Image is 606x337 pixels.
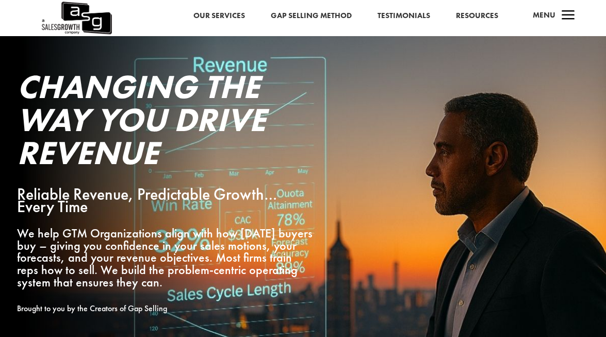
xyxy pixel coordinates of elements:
a: Our Services [193,9,245,23]
a: Testimonials [378,9,430,23]
a: Gap Selling Method [271,9,352,23]
span: a [558,6,579,26]
h2: Changing the Way You Drive Revenue [17,70,313,174]
p: Brought to you by the Creators of Gap Selling [17,302,313,315]
p: Reliable Revenue, Predictable Growth…Every Time [17,188,313,213]
a: Resources [456,9,498,23]
span: Menu [533,10,555,20]
p: We help GTM Organizations align with how [DATE] buyers buy – giving you confidence in your sales ... [17,227,313,288]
